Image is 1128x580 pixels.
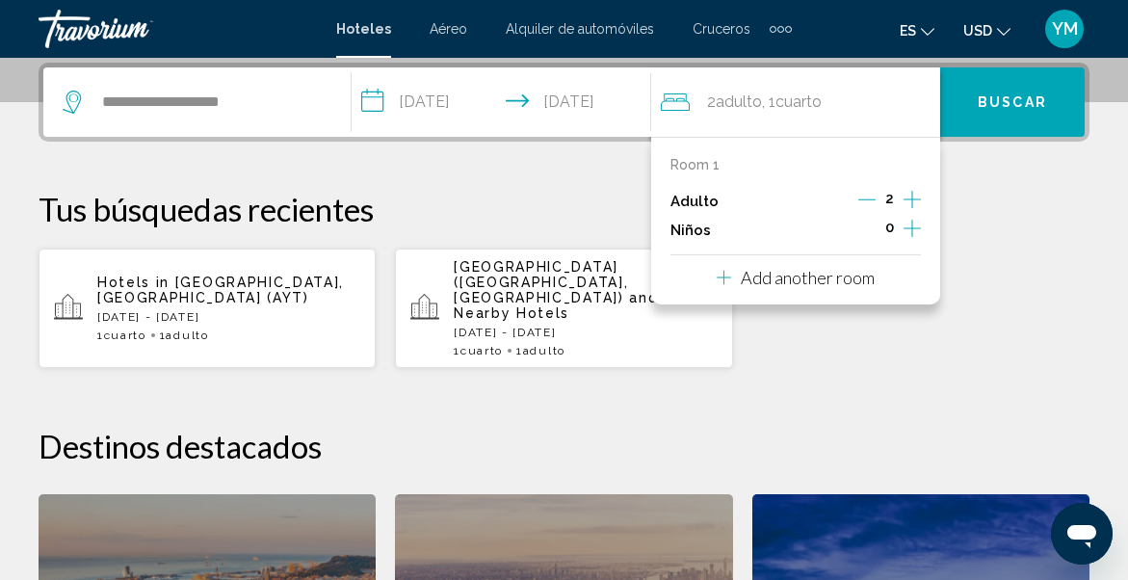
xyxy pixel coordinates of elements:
[693,21,750,37] a: Cruceros
[454,259,628,305] span: [GEOGRAPHIC_DATA] ([GEOGRAPHIC_DATA], [GEOGRAPHIC_DATA])
[775,92,822,111] span: Cuarto
[39,427,1089,465] h2: Destinos destacados
[963,23,992,39] span: USD
[904,187,921,216] button: Increment adults
[741,267,875,288] p: Add another room
[97,310,360,324] p: [DATE] - [DATE]
[506,21,654,37] a: Alquiler de automóviles
[770,13,792,44] button: Extra navigation items
[160,329,209,342] span: 1
[670,157,720,172] p: Room 1
[1051,503,1113,565] iframe: Botón para iniciar la ventana de mensajería
[43,67,1085,137] div: Search widget
[454,344,503,357] span: 1
[523,344,565,357] span: Adulto
[352,67,650,137] button: Check-in date: Aug 20, 2025 Check-out date: Aug 21, 2025
[885,191,894,206] span: 2
[104,329,146,342] span: Cuarto
[670,194,719,210] p: Adulto
[39,10,317,48] a: Travorium
[716,92,762,111] span: Adulto
[39,190,1089,228] p: Tus búsquedas recientes
[1052,19,1078,39] span: YM
[97,275,344,305] span: [GEOGRAPHIC_DATA], [GEOGRAPHIC_DATA] (AYT)
[454,326,717,339] p: [DATE] - [DATE]
[858,190,876,213] button: Decrement adults
[858,219,876,242] button: Decrement children
[900,23,916,39] span: es
[430,21,467,37] a: Aéreo
[670,223,711,239] p: Niños
[762,89,822,116] span: , 1
[963,16,1010,44] button: Change currency
[940,67,1085,137] button: Buscar
[900,16,934,44] button: Change language
[885,220,894,235] span: 0
[707,89,762,116] span: 2
[166,329,208,342] span: Adulto
[904,216,921,245] button: Increment children
[39,248,376,369] button: Hotels in [GEOGRAPHIC_DATA], [GEOGRAPHIC_DATA] (AYT)[DATE] - [DATE]1Cuarto1Adulto
[97,329,146,342] span: 1
[395,248,732,369] button: [GEOGRAPHIC_DATA] ([GEOGRAPHIC_DATA], [GEOGRAPHIC_DATA]) and Nearby Hotels[DATE] - [DATE]1Cuarto1...
[516,344,565,357] span: 1
[97,275,170,290] span: Hotels in
[978,95,1047,111] span: Buscar
[717,255,875,295] button: Add another room
[460,344,503,357] span: Cuarto
[454,290,658,321] span: and Nearby Hotels
[1039,9,1089,49] button: User Menu
[651,67,940,137] button: Travelers: 2 adults, 0 children
[336,21,391,37] a: Hoteles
